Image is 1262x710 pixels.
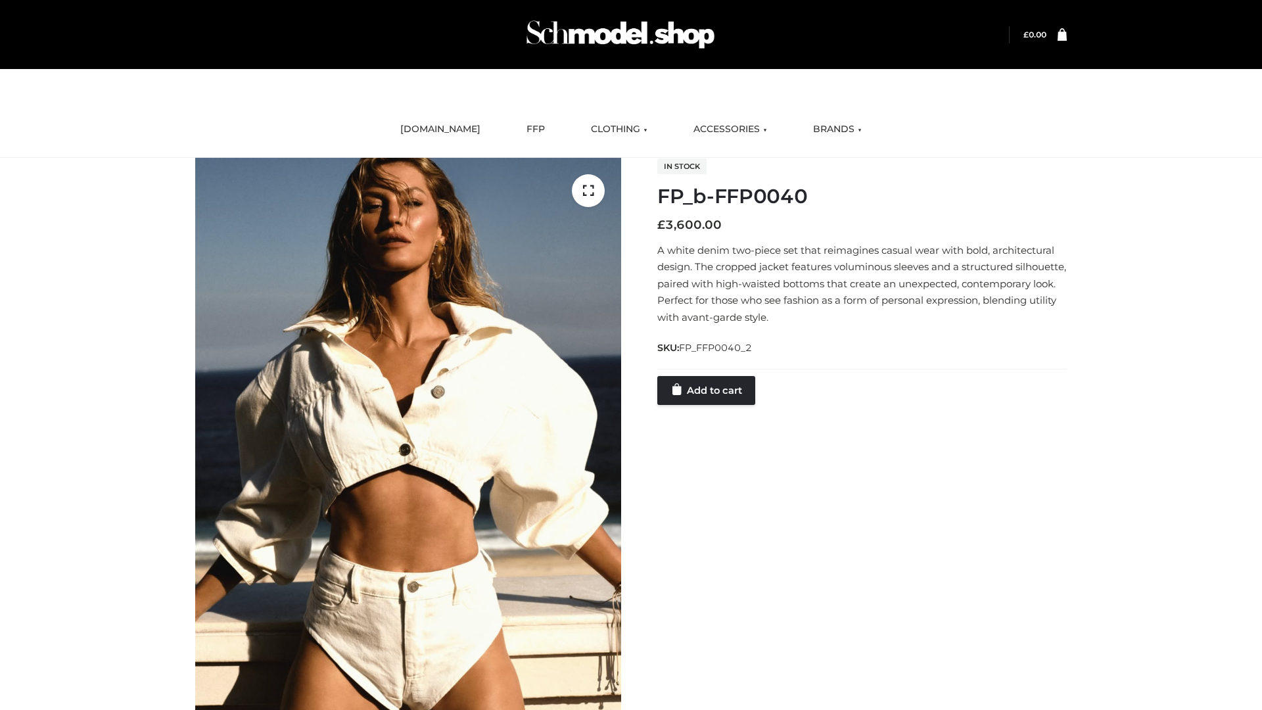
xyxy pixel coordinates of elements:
img: Schmodel Admin 964 [522,9,719,60]
bdi: 0.00 [1023,30,1046,39]
p: A white denim two-piece set that reimagines casual wear with bold, architectural design. The crop... [657,242,1067,326]
span: In stock [657,158,707,174]
a: CLOTHING [581,115,657,144]
a: FFP [517,115,555,144]
span: £ [657,218,665,232]
bdi: 3,600.00 [657,218,722,232]
a: ACCESSORIES [684,115,777,144]
a: [DOMAIN_NAME] [390,115,490,144]
a: BRANDS [803,115,872,144]
h1: FP_b-FFP0040 [657,185,1067,208]
span: FP_FFP0040_2 [679,342,752,354]
span: SKU: [657,340,753,356]
a: £0.00 [1023,30,1046,39]
span: £ [1023,30,1029,39]
a: Add to cart [657,376,755,405]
